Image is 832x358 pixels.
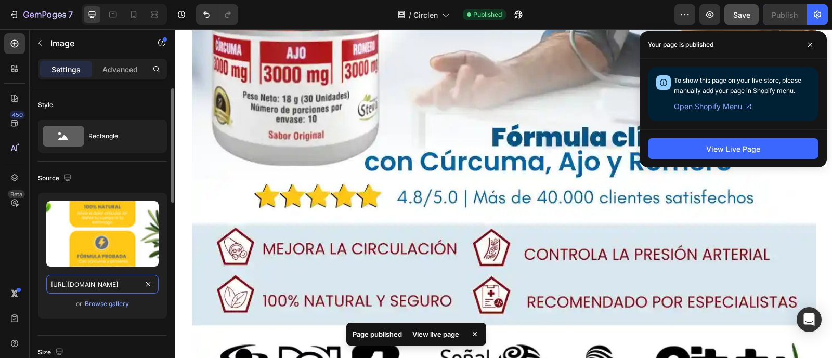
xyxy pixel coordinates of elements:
[674,100,742,113] span: Open Shopify Menu
[68,8,73,21] p: 7
[88,124,152,148] div: Rectangle
[102,64,138,75] p: Advanced
[724,4,759,25] button: Save
[4,4,77,25] button: 7
[406,327,465,341] div: View live page
[46,275,159,294] input: https://example.com/image.jpg
[38,171,74,185] div: Source
[175,29,832,358] iframe: Design area
[196,4,238,25] div: Undo/Redo
[413,9,438,20] span: Circlen
[50,37,139,49] p: Image
[38,100,53,110] div: Style
[409,9,411,20] span: /
[51,64,81,75] p: Settings
[706,143,760,154] div: View Live Page
[674,76,801,95] span: To show this page on your live store, please manually add your page in Shopify menu.
[797,307,822,332] div: Open Intercom Messenger
[353,329,402,339] p: Page published
[76,298,82,310] span: or
[648,39,713,50] p: Your page is published
[473,10,502,19] span: Published
[772,9,798,20] div: Publish
[84,299,129,309] button: Browse gallery
[10,111,25,119] div: 450
[46,201,159,267] img: preview-image
[648,138,818,159] button: View Live Page
[733,10,750,19] span: Save
[763,4,807,25] button: Publish
[85,299,129,309] div: Browse gallery
[8,190,25,198] div: Beta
